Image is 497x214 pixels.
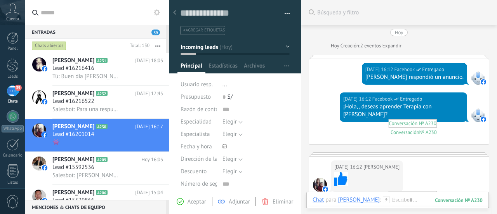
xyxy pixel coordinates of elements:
span: Hoy 16:03 [141,156,163,164]
span: A209 [96,157,107,162]
span: Dirección de la clínica [181,156,235,162]
div: Conversación [391,129,419,136]
span: Eliminar [273,198,293,205]
span: 39 [151,30,160,35]
span: Lead #15592536 [52,164,94,171]
div: Leads [2,74,24,79]
div: Menciones & Chats de equipo [25,200,166,214]
span: A231 [96,58,107,63]
span: Usuario resp. [181,81,213,88]
div: Especialidad [181,116,217,128]
div: Entradas [25,25,166,39]
span: Lead #16216522 [52,97,94,105]
span: Facebook [394,66,415,73]
a: avataricon[PERSON_NAME]A230[DATE] 16:17Lead #16201014👾 [25,119,169,151]
button: Elegir [222,153,243,165]
span: [PERSON_NAME] [52,57,94,64]
span: Especialista [181,131,210,137]
span: Estadísticas [209,62,238,73]
span: Número de seguro [181,181,226,187]
img: facebook-sm.svg [323,186,328,192]
span: Noemi Benito Leon [363,163,400,171]
span: Aceptar [188,198,206,205]
span: Lead #15579866 [52,197,94,204]
div: Número de seguro [181,178,217,190]
div: ¡Hola, , deseas aprender Terapia con [PERSON_NAME]? [343,103,464,118]
span: #agregar etiquetas [183,28,225,33]
img: facebook-sm.svg [481,117,486,122]
img: icon [42,66,47,71]
div: 230 [435,197,483,204]
div: Total: 130 [127,42,149,50]
span: Tú: Buen día [PERSON_NAME] dime tiene sun numero de whatsapp para darte la informacion? o bien ag... [52,73,120,80]
span: Razón de contacto [181,106,226,112]
span: Descuento [181,169,207,174]
div: № A230 [419,129,437,136]
div: WhatsApp [2,125,24,132]
span: Facebook [471,71,485,85]
div: Creación: [331,42,401,50]
span: Principal [181,62,202,73]
span: Búsqueda y filtro [317,9,489,16]
span: A232 [96,91,107,96]
span: 39 [15,85,21,91]
a: avataricon[PERSON_NAME]A209Hoy 16:03Lead #15592536Salesbot: [PERSON_NAME], ¿quieres recibir noved... [25,152,169,184]
span: [DATE] 15:04 [135,189,163,197]
span: : [380,196,381,204]
div: Panel [2,46,24,51]
div: [DATE] 16:12 [365,66,394,73]
button: Elegir [222,128,243,141]
span: Especialidad [181,119,212,125]
span: Noemi Benito Leon [313,178,327,192]
span: [PERSON_NAME] [52,189,94,197]
span: [PERSON_NAME] [52,156,94,164]
span: 👾 [52,139,60,146]
span: Entregado [422,66,444,73]
span: Archivos [244,62,265,73]
span: [DATE] 18:03 [135,57,163,64]
a: avataricon[PERSON_NAME]A231[DATE] 18:03Lead #16216416Tú: Buen día [PERSON_NAME] dime tiene sun nu... [25,53,169,85]
div: Razón de contacto [181,103,217,116]
div: Dirección de la clínica [181,153,217,165]
span: S/ [228,93,233,101]
div: Fecha y hora [181,141,217,153]
span: Lead #16216416 [52,64,94,72]
div: Chats abiertos [32,41,66,50]
div: Especialista [181,128,217,141]
span: [DATE] 16:17 [135,123,163,130]
img: icon [42,99,47,104]
span: [DATE] 17:45 [135,90,163,97]
span: 2 eventos [360,42,381,50]
span: Elegir [222,168,237,175]
div: Hoy [395,29,403,36]
img: icon [42,165,47,171]
a: avataricon[PERSON_NAME]A232[DATE] 17:45Lead #16216522Salesbot: Para una respuesta más rápida y di... [25,86,169,118]
div: Noemi Benito Leon [338,196,380,203]
span: Elegir [222,130,237,138]
span: Adjuntar [229,198,250,205]
span: [PERSON_NAME] [52,90,94,97]
img: icon [42,132,47,137]
div: Listas [2,180,24,185]
span: Salesbot: Para una respuesta más rápida y directa del Curso de Biomagnetismo u otros temas, escrí... [52,106,120,113]
div: Descuento [181,165,217,178]
span: Fecha y hora [181,144,212,150]
span: A206 [96,190,107,195]
div: Usuario resp. [181,78,217,91]
span: Conversación № A230 [389,120,436,127]
span: Salesbot: [PERSON_NAME], ¿quieres recibir novedades y promociones de la Escuela Cetim? Déjanos tu... [52,172,120,179]
span: Presupuesto [181,93,211,101]
div: [DATE] 16:12 [343,95,372,103]
span: [PERSON_NAME] [52,123,94,130]
div: Chats [2,99,24,104]
span: Elegir [222,118,237,125]
span: Lead #16201014 [52,130,94,138]
div: [PERSON_NAME] respondió un anuncio. [365,73,464,81]
div: Calendario [2,153,24,158]
img: icon [42,198,47,204]
span: Facebook [471,108,485,122]
div: Presupuesto [181,91,217,103]
span: para [325,196,336,204]
span: ... [222,81,227,88]
button: Elegir [222,116,243,128]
